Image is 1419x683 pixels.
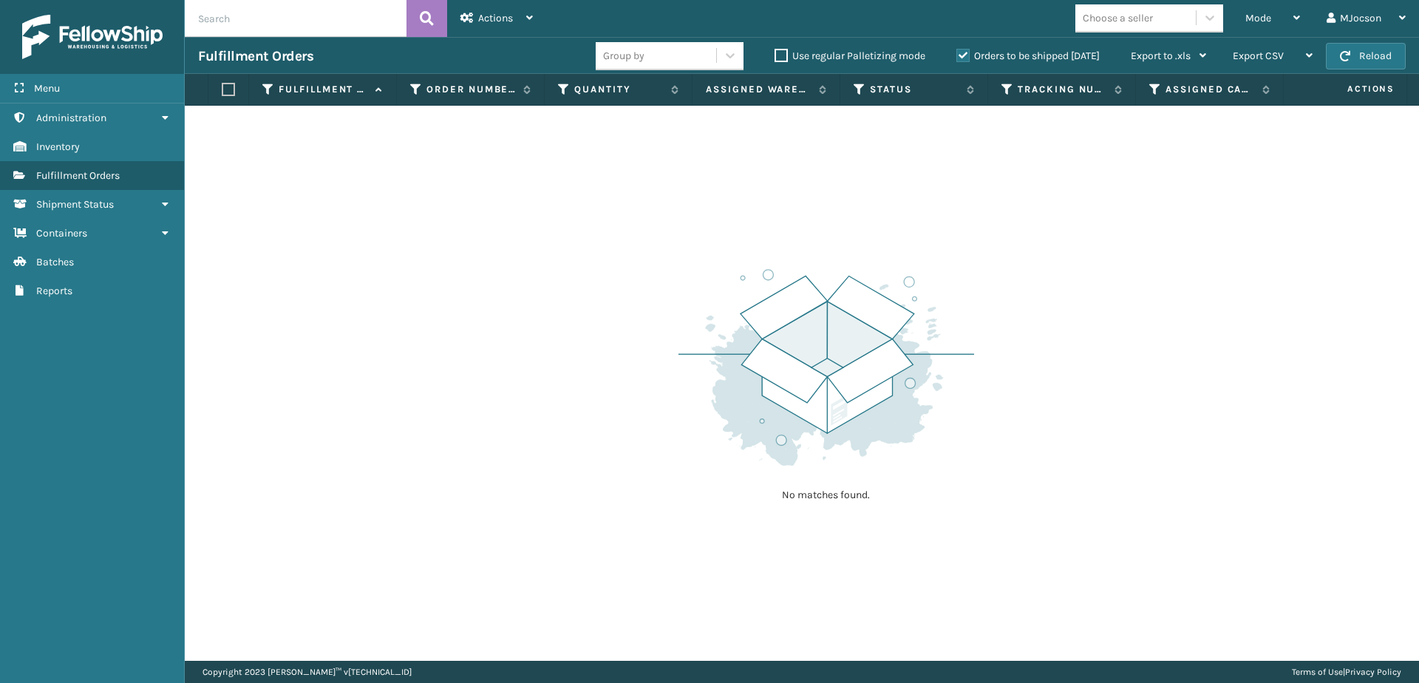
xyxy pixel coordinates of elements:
span: Shipment Status [36,198,114,211]
span: Reports [36,285,72,297]
h3: Fulfillment Orders [198,47,313,65]
span: Containers [36,227,87,239]
span: Actions [1301,77,1403,101]
label: Quantity [574,83,664,96]
span: Inventory [36,140,80,153]
label: Use regular Palletizing mode [775,50,925,62]
label: Assigned Carrier Service [1166,83,1255,96]
span: Export to .xls [1131,50,1191,62]
button: Reload [1326,43,1406,69]
label: Order Number [426,83,516,96]
label: Fulfillment Order Id [279,83,368,96]
span: Menu [34,82,60,95]
label: Tracking Number [1018,83,1107,96]
img: logo [22,15,163,59]
div: Group by [603,48,644,64]
span: Fulfillment Orders [36,169,120,182]
p: Copyright 2023 [PERSON_NAME]™ v [TECHNICAL_ID] [203,661,412,683]
a: Terms of Use [1292,667,1343,677]
div: | [1292,661,1401,683]
label: Assigned Warehouse [706,83,811,96]
span: Administration [36,112,106,124]
a: Privacy Policy [1345,667,1401,677]
label: Status [870,83,959,96]
span: Batches [36,256,74,268]
span: Mode [1245,12,1271,24]
label: Orders to be shipped [DATE] [956,50,1100,62]
span: Actions [478,12,513,24]
div: Choose a seller [1083,10,1153,26]
span: Export CSV [1233,50,1284,62]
